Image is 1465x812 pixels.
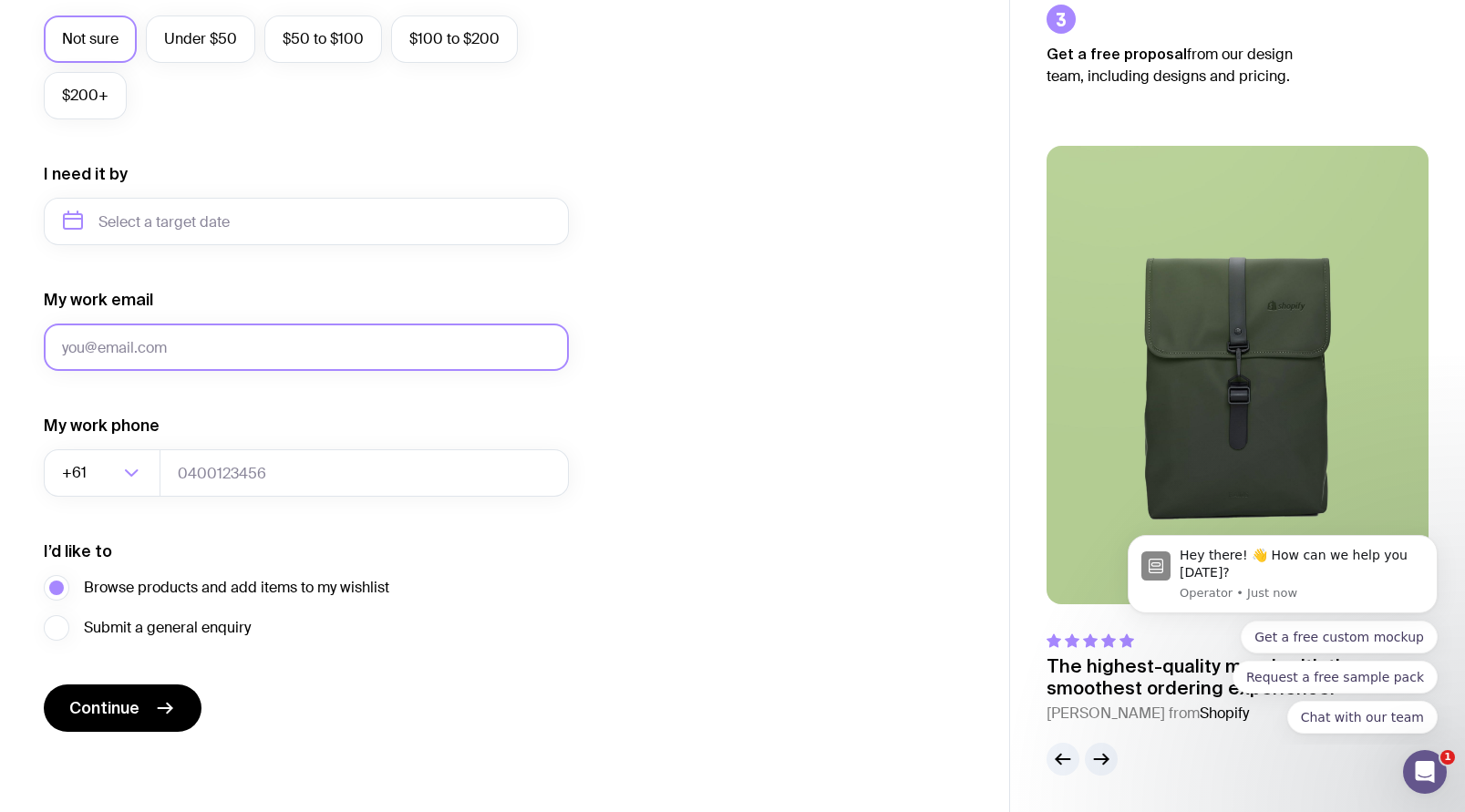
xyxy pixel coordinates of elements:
[44,324,569,371] input: you@email.com
[90,449,119,497] input: Search for option
[1047,46,1187,62] strong: Get a free proposal
[44,289,153,311] label: My work email
[160,449,569,497] input: 0400123456
[62,449,90,497] span: +61
[1100,519,1465,745] iframe: Intercom notifications message
[84,577,389,599] span: Browse products and add items to my wishlist
[1047,703,1429,725] cite: [PERSON_NAME] from
[69,697,139,719] span: Continue
[44,163,128,185] label: I need it by
[44,449,160,497] div: Search for option
[44,415,160,437] label: My work phone
[1440,750,1455,765] span: 1
[84,617,251,639] span: Submit a general enquiry
[44,540,112,562] label: I’d like to
[146,15,255,63] label: Under $50
[44,198,569,245] input: Select a target date
[1047,655,1429,699] p: The highest-quality merch with the smoothest ordering experience.
[1047,43,1320,87] p: from our design team, including designs and pricing.
[44,72,127,119] label: $200+
[264,15,382,63] label: $50 to $100
[1403,750,1447,794] iframe: Intercom live chat
[44,15,137,63] label: Not sure
[391,15,518,63] label: $100 to $200
[44,684,201,732] button: Continue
